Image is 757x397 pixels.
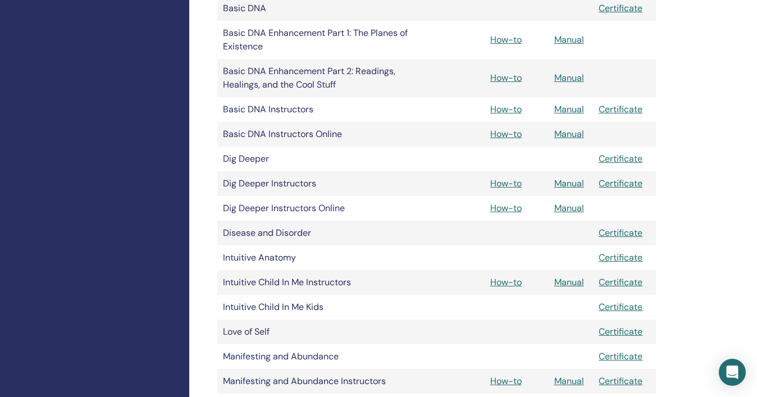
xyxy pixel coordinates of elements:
[217,171,419,196] td: Dig Deeper Instructors
[217,97,419,122] td: Basic DNA Instructors
[217,320,419,344] td: Love of Self
[599,103,642,115] a: Certificate
[217,59,419,97] td: Basic DNA Enhancement Part 2: Readings, Healings, and the Cool Stuff
[599,326,642,337] a: Certificate
[554,276,584,288] a: Manual
[217,270,419,295] td: Intuitive Child In Me Instructors
[217,122,419,147] td: Basic DNA Instructors Online
[490,202,522,214] a: How-to
[217,147,419,171] td: Dig Deeper
[490,103,522,115] a: How-to
[599,301,642,313] a: Certificate
[554,34,584,45] a: Manual
[554,103,584,115] a: Manual
[490,375,522,387] a: How-to
[217,196,419,221] td: Dig Deeper Instructors Online
[599,350,642,362] a: Certificate
[490,177,522,189] a: How-to
[599,227,642,239] a: Certificate
[554,202,584,214] a: Manual
[217,369,419,394] td: Manifesting and Abundance Instructors
[217,344,419,369] td: Manifesting and Abundance
[599,153,642,165] a: Certificate
[554,375,584,387] a: Manual
[599,252,642,263] a: Certificate
[490,128,522,140] a: How-to
[599,177,642,189] a: Certificate
[554,177,584,189] a: Manual
[217,295,419,320] td: Intuitive Child In Me Kids
[217,21,419,59] td: Basic DNA Enhancement Part 1: The Planes of Existence
[719,359,746,386] div: Open Intercom Messenger
[490,34,522,45] a: How-to
[554,128,584,140] a: Manual
[554,72,584,84] a: Manual
[599,276,642,288] a: Certificate
[490,276,522,288] a: How-to
[217,221,419,245] td: Disease and Disorder
[599,375,642,387] a: Certificate
[599,2,642,14] a: Certificate
[217,245,419,270] td: Intuitive Anatomy
[490,72,522,84] a: How-to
